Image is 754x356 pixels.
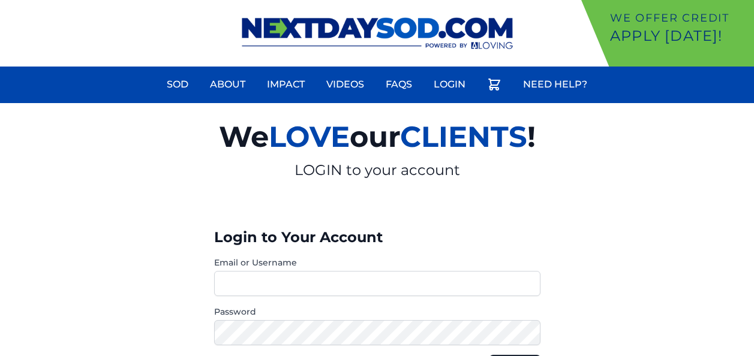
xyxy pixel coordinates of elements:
p: We offer Credit [610,10,749,26]
a: Sod [160,70,196,99]
span: CLIENTS [400,119,527,154]
p: LOGIN to your account [80,161,675,180]
p: Apply [DATE]! [610,26,749,46]
span: LOVE [269,119,350,154]
a: Login [426,70,473,99]
label: Email or Username [214,257,540,268]
a: Need Help? [516,70,594,99]
h3: Login to Your Account [214,228,540,247]
a: About [203,70,253,99]
a: Impact [260,70,312,99]
a: FAQs [378,70,419,99]
h2: We our ! [80,113,675,161]
a: Videos [319,70,371,99]
label: Password [214,306,540,318]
